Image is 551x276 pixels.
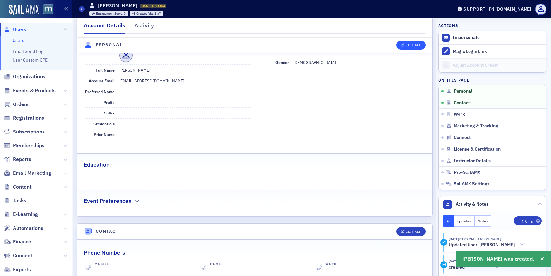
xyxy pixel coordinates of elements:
span: — [119,110,122,115]
div: Account Details [84,21,125,34]
span: — [119,100,122,105]
a: Finance [4,238,31,245]
span: — [325,267,329,273]
h4: On this page [438,77,546,83]
span: Prefix [103,100,115,105]
h2: Phone Numbers [84,249,125,257]
span: SailAMX Settings [454,181,489,187]
div: Mobile [95,261,109,267]
div: 0 [96,12,126,15]
button: Edit All [396,41,425,50]
div: Edit All [406,44,420,47]
a: View Homepage [39,4,53,15]
time: 10/15/2025 01:02 PM [449,237,474,241]
span: Content [13,183,32,191]
span: License & Certification [454,146,501,152]
a: E-Learning [4,211,38,218]
a: Users [4,26,26,33]
span: Date of Birth [265,49,289,54]
div: Engagement Score: 0 [89,11,128,16]
h1: [PERSON_NAME] [98,2,137,9]
h4: Personal [96,42,122,48]
div: Support [463,6,486,12]
a: Tasks [4,197,26,204]
a: Reports [4,156,31,163]
span: Email Marketing [13,170,51,177]
span: Instructor Details [454,158,491,164]
img: SailAMX [43,4,53,14]
span: Avatar [102,49,115,54]
span: Connect [13,252,32,259]
h4: Actions [438,23,458,28]
button: Edit All [396,227,425,236]
button: [DOMAIN_NAME] [489,7,534,11]
span: Pre-SailAMX [454,170,480,175]
span: Automations [13,225,43,232]
span: Personal [454,88,472,94]
a: User Custom CPE [13,57,48,63]
button: Note [514,216,542,225]
span: — [210,267,214,273]
span: Preferred Name [85,89,115,94]
span: Work [454,112,465,117]
span: Justin Chase [474,237,501,241]
div: Note [522,220,533,223]
span: Events & Products [13,87,56,94]
dd: [PERSON_NAME] [119,65,251,75]
button: Updates [454,215,475,227]
a: Registrations [4,114,44,122]
button: created [449,264,501,271]
span: Memberships [13,142,44,149]
a: Orders [4,101,29,108]
a: Exports [4,266,31,273]
span: Connect [454,135,471,141]
span: Subscriptions [13,128,45,135]
span: Contact [454,100,470,106]
a: Email Marketing [4,170,51,177]
button: All [443,215,454,227]
div: Staff [136,12,161,15]
img: SailAMX [9,5,39,15]
span: — [294,49,297,54]
span: Full Name [96,67,115,73]
div: Activity [440,239,447,246]
span: Gender [275,60,289,65]
a: Subscriptions [4,128,45,135]
span: Created Via : [136,11,154,15]
a: Adjust Account Credit [439,58,546,72]
div: Adjust Account Credit [453,63,543,68]
span: — [119,121,122,126]
span: Users [13,26,26,33]
span: — [119,132,122,137]
span: Finance [13,238,31,245]
span: — [85,174,425,181]
span: Account Email [89,78,115,83]
span: Registrations [13,114,44,122]
span: — [119,89,122,94]
div: [DOMAIN_NAME] [495,6,531,12]
span: Orders [13,101,29,108]
span: Organizations [13,73,45,80]
div: Edit All [406,230,420,233]
div: Magic Login Link [453,49,543,54]
div: Creation [440,261,447,268]
div: Work [325,261,337,267]
div: Activity [134,21,154,33]
a: Organizations [4,73,45,80]
span: — [95,267,98,273]
h2: Event Preferences [84,197,131,205]
button: Notes [475,215,491,227]
span: Suffix [104,110,115,115]
span: Prior Name [94,132,115,137]
span: Exports [13,266,31,273]
span: E-Learning [13,211,38,218]
span: Activity & Notes [456,201,488,208]
span: Marketing & Tracking [454,123,498,129]
a: Users [13,37,24,43]
div: Created Via: Staff [130,11,163,16]
span: [PERSON_NAME] was created. [462,255,534,263]
button: Updated User: [PERSON_NAME] [449,241,526,248]
span: Engagement Score : [96,11,124,15]
div: Home [210,261,221,267]
h5: Updated User: [PERSON_NAME] [449,242,515,248]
